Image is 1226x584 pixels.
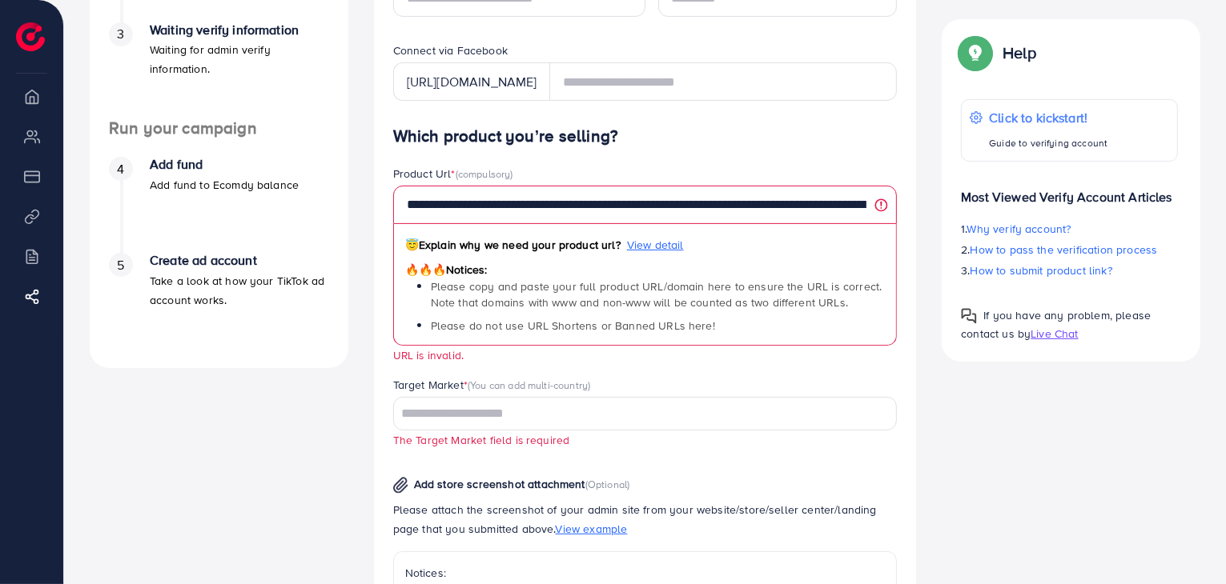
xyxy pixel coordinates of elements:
[150,253,329,268] h4: Create ad account
[393,62,550,101] div: [URL][DOMAIN_NAME]
[961,308,977,324] img: Popup guide
[961,219,1178,238] p: 1.
[405,262,488,278] span: Notices:
[90,157,348,253] li: Add fund
[393,477,408,494] img: img
[396,402,877,426] input: Search for option
[393,377,591,393] label: Target Market
[405,563,886,582] p: Notices:
[431,318,715,334] span: Please do not use URL Shortens or Banned URLs here!
[989,134,1107,153] p: Guide to verifying account
[393,432,570,447] small: The Target Market field is required
[90,22,348,118] li: Waiting verify information
[967,221,1071,237] span: Why verify account?
[971,262,1112,278] span: How to submit product link?
[468,378,590,392] span: (You can add multi-country)
[393,397,898,430] div: Search for option
[961,174,1178,206] p: Most Viewed Verify Account Articles
[1003,43,1036,62] p: Help
[90,253,348,349] li: Create ad account
[456,166,513,181] span: (compulsory)
[1031,326,1078,342] span: Live Chat
[961,261,1178,280] p: 3.
[150,157,299,172] h4: Add fund
[117,160,124,178] span: 4
[414,476,585,492] span: Add store screenshot attachment
[393,347,464,362] small: URL is invalid.
[989,108,1107,127] p: Click to kickstart!
[150,271,329,310] p: Take a look at how your TikTok ad account works.
[971,242,1158,258] span: How to pass the verification process
[405,262,446,278] span: 🔥🔥🔥
[90,118,348,138] h4: Run your campaign
[627,237,684,253] span: View detail
[393,42,508,58] label: Connect via Facebook
[16,22,45,51] img: logo
[961,240,1178,259] p: 2.
[556,521,628,537] span: View example
[150,22,329,38] h4: Waiting verify information
[431,278,882,310] span: Please copy and paste your full product URL/domain here to ensure the URL is correct. Note that d...
[117,256,124,274] span: 5
[393,126,898,146] h4: Which product you’re selling?
[1158,512,1214,572] iframe: Chat
[393,166,513,182] label: Product Url
[150,175,299,194] p: Add fund to Ecomdy balance
[585,477,630,491] span: (Optional)
[393,500,898,538] p: Please attach the screenshot of your admin site from your website/store/seller center/landing pag...
[961,307,1151,342] span: If you have any problem, please contact us by
[405,237,419,253] span: 😇
[117,25,124,43] span: 3
[405,237,621,253] span: Explain why we need your product url?
[150,40,329,78] p: Waiting for admin verify information.
[961,38,990,67] img: Popup guide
